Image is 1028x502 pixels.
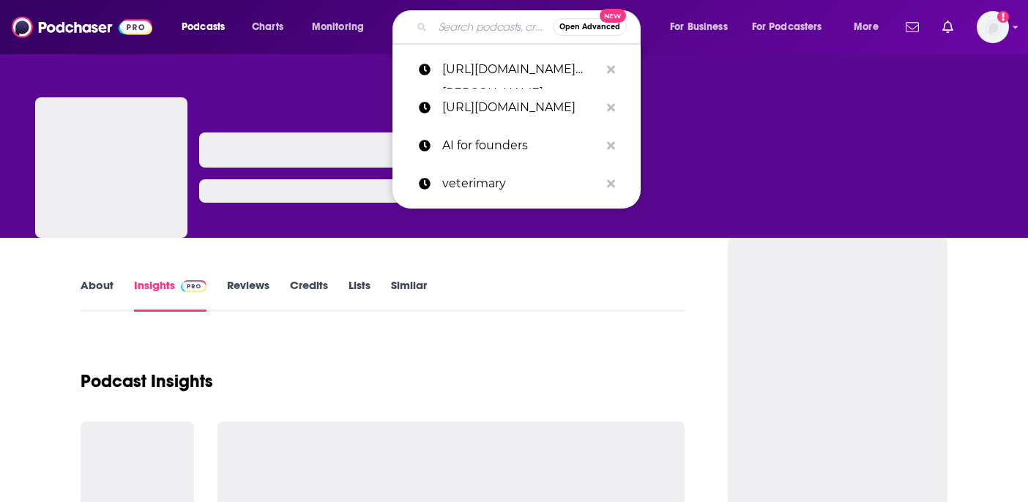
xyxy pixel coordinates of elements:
a: [URL][DOMAIN_NAME][PERSON_NAME] [392,50,641,89]
span: Charts [252,17,283,37]
span: Podcasts [182,17,225,37]
a: AI for founders [392,127,641,165]
img: Podchaser - Follow, Share and Rate Podcasts [12,13,152,41]
a: Credits [290,278,328,312]
button: open menu [171,15,244,39]
a: Reviews [227,278,269,312]
a: Show notifications dropdown [900,15,925,40]
span: For Podcasters [752,17,822,37]
span: Monitoring [312,17,364,37]
p: AI for founders [442,127,600,165]
a: Similar [391,278,427,312]
button: open menu [660,15,746,39]
button: Show profile menu [977,11,1009,43]
p: veterimary [442,165,600,203]
button: open menu [843,15,897,39]
span: New [600,9,626,23]
input: Search podcasts, credits, & more... [433,15,553,39]
span: For Business [670,17,728,37]
button: open menu [302,15,383,39]
span: Open Advanced [559,23,620,31]
p: https://karagoldin.com/podcasts/lilly-ghalichi/ [442,50,600,89]
span: More [854,17,879,37]
div: Search podcasts, credits, & more... [406,10,655,44]
a: Show notifications dropdown [936,15,959,40]
span: Logged in as SolComms [977,11,1009,43]
button: open menu [742,15,843,39]
a: Lists [349,278,370,312]
a: veterimary [392,165,641,203]
button: Open AdvancedNew [553,18,627,36]
a: About [81,278,113,312]
a: Charts [242,15,292,39]
h1: Podcast Insights [81,370,213,392]
img: User Profile [977,11,1009,43]
svg: Add a profile image [997,11,1009,23]
img: Podchaser Pro [181,280,206,292]
a: InsightsPodchaser Pro [134,278,206,312]
p: https://karagoldin.com/podcast/ [442,89,600,127]
a: [URL][DOMAIN_NAME] [392,89,641,127]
